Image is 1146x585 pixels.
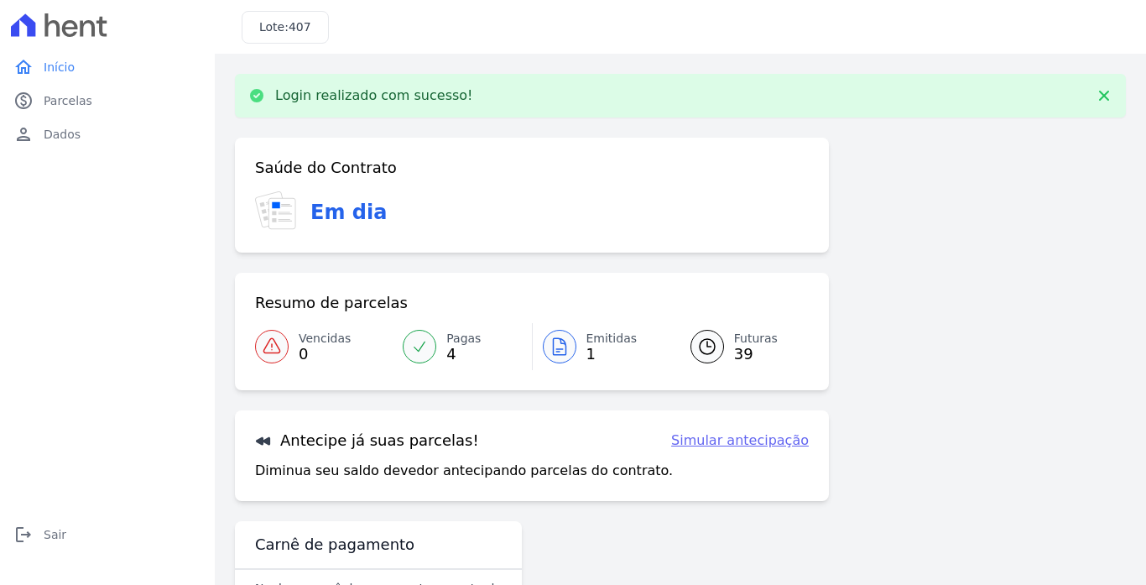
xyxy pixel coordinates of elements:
[446,347,481,361] span: 4
[275,87,473,104] p: Login realizado com sucesso!
[310,197,387,227] h3: Em dia
[734,330,778,347] span: Futuras
[7,84,208,118] a: paidParcelas
[44,59,75,76] span: Início
[44,92,92,109] span: Parcelas
[13,124,34,144] i: person
[670,323,809,370] a: Futuras 39
[299,330,351,347] span: Vencidas
[7,50,208,84] a: homeInício
[7,518,208,551] a: logoutSair
[259,18,311,36] h3: Lote:
[13,91,34,111] i: paid
[255,461,673,481] p: Diminua seu saldo devedor antecipando parcelas do contrato.
[255,293,408,313] h3: Resumo de parcelas
[255,158,397,178] h3: Saúde do Contrato
[393,323,531,370] a: Pagas 4
[44,526,66,543] span: Sair
[586,347,638,361] span: 1
[13,57,34,77] i: home
[289,20,311,34] span: 407
[299,347,351,361] span: 0
[7,118,208,151] a: personDados
[255,535,414,555] h3: Carnê de pagamento
[255,431,479,451] h3: Antecipe já suas parcelas!
[446,330,481,347] span: Pagas
[586,330,638,347] span: Emitidas
[44,126,81,143] span: Dados
[533,323,670,370] a: Emitidas 1
[255,323,393,370] a: Vencidas 0
[13,525,34,545] i: logout
[671,431,809,451] a: Simular antecipação
[734,347,778,361] span: 39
